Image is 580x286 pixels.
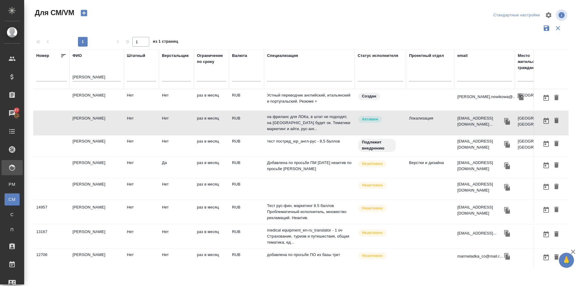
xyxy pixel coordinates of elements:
[124,178,159,199] td: Нет
[159,157,194,178] td: Да
[457,160,503,172] p: [EMAIL_ADDRESS][DOMAIN_NAME]
[197,53,226,65] div: Ограничение по сроку
[267,203,352,221] p: Тест рус-фин, маркетинг 8.5 баллов Проблематичный исполнитель, множество рекламаций. Неактив.
[503,252,512,261] button: Скопировать
[492,11,541,20] div: split button
[541,204,551,215] button: Открыть календарь загрузки
[406,157,454,178] td: Верстки и дизайна
[409,53,444,59] div: Проектный отдел
[457,94,516,100] p: [PERSON_NAME].nowikowa@...
[541,138,551,150] button: Открыть календарь загрузки
[362,182,383,188] p: Неактивен
[457,253,503,259] p: marmeladka_co@mail.r...
[362,230,383,236] p: Неактивен
[8,227,17,233] span: П
[551,181,562,192] button: Удалить
[358,229,403,237] div: Наши пути разошлись: исполнитель с нами не работает
[229,201,264,222] td: RUB
[541,181,551,192] button: Открыть календарь загрузки
[33,249,69,270] td: 12706
[551,204,562,215] button: Удалить
[194,89,229,110] td: раз в месяц
[503,229,512,238] button: Скопировать
[267,252,352,258] p: добавлена по просьбе ПО из базы тркт
[551,115,562,127] button: Удалить
[406,112,454,133] td: Локализация
[77,8,91,18] button: Создать
[33,8,74,18] span: Для СМ/VM
[515,135,569,156] td: [GEOGRAPHIC_DATA], [GEOGRAPHIC_DATA]
[561,254,572,267] span: 🙏
[556,9,569,21] span: Посмотреть информацию
[153,38,178,47] span: из 1 страниц
[358,160,403,168] div: Наши пути разошлись: исполнитель с нами не работает
[503,206,512,215] button: Скопировать
[503,183,512,192] button: Скопировать
[5,224,20,236] a: П
[69,178,124,199] td: [PERSON_NAME]
[8,196,17,202] span: CM
[551,160,562,171] button: Удалить
[515,89,569,110] td: [GEOGRAPHIC_DATA]
[124,157,159,178] td: Нет
[267,138,352,144] p: тест постред_юр_англ-рус - 8,5 баллов
[358,252,403,260] div: Наши пути разошлись: исполнитель с нами не работает
[358,53,398,59] div: Статус исполнителя
[194,178,229,199] td: раз в месяц
[457,53,468,59] div: email
[5,193,20,205] a: CM
[503,140,512,149] button: Скопировать
[194,201,229,222] td: раз в месяц
[194,226,229,247] td: раз в месяц
[358,138,403,153] div: Свежая кровь: на первые 3 заказа по тематике ставь редактора и фиксируй оценки
[194,249,229,270] td: раз в месяц
[194,157,229,178] td: раз в месяц
[362,205,383,211] p: Неактивен
[267,92,352,104] p: Устный переводчик английский, итальянский и португальский. Резюме +
[267,53,298,59] div: Специализация
[457,138,503,150] p: [EMAIL_ADDRESS][DOMAIN_NAME]
[11,107,22,113] span: 87
[162,53,189,59] div: Верстальщик
[69,135,124,156] td: [PERSON_NAME]
[69,112,124,133] td: [PERSON_NAME]
[503,117,512,126] button: Скопировать
[457,115,503,127] p: [EMAIL_ADDRESS][DOMAIN_NAME]...
[124,249,159,270] td: Нет
[8,181,17,187] span: PM
[124,226,159,247] td: Нет
[559,253,574,268] button: 🙏
[541,160,551,171] button: Открыть календарь загрузки
[362,253,383,259] p: Неактивен
[358,181,403,189] div: Наши пути разошлись: исполнитель с нами не работает
[229,178,264,199] td: RUB
[124,112,159,133] td: Нет
[541,229,551,240] button: Открыть календарь загрузки
[72,53,82,59] div: ФИО
[127,53,145,59] div: Штатный
[229,112,264,133] td: RUB
[159,112,194,133] td: Нет
[159,201,194,222] td: Нет
[457,181,503,193] p: [EMAIL_ADDRESS][DOMAIN_NAME]
[267,114,352,132] p: на фриланс для ЛОКа, в штат не подходят, на [GEOGRAPHIC_DATA] будет ок. Тематики маркетинг и айти...
[159,249,194,270] td: Нет
[551,252,562,263] button: Удалить
[551,138,562,150] button: Удалить
[551,92,562,104] button: Удалить
[541,252,551,263] button: Открыть календарь загрузки
[503,161,512,170] button: Скопировать
[124,89,159,110] td: Нет
[124,201,159,222] td: Нет
[5,209,20,221] a: С
[69,249,124,270] td: [PERSON_NAME]
[362,93,376,99] p: Создан
[229,226,264,247] td: RUB
[541,92,551,104] button: Открыть календарь загрузки
[229,249,264,270] td: RUB
[2,106,23,121] a: 87
[457,230,496,236] p: [EMAIL_ADDRESS]...
[362,116,378,122] p: Активен
[194,135,229,156] td: раз в месяц
[358,115,403,123] div: Рядовой исполнитель: назначай с учетом рейтинга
